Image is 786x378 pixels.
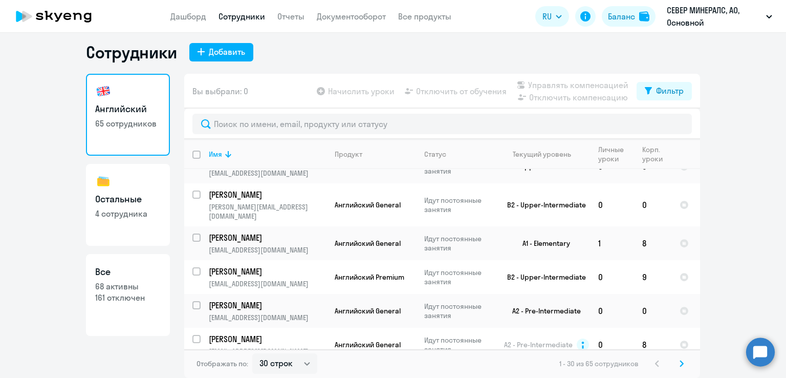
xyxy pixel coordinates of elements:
[424,196,494,214] p: Идут постоянные занятия
[642,145,671,163] div: Корп. уроки
[95,208,161,219] p: 4 сотрудника
[209,266,324,277] p: [PERSON_NAME]
[634,183,671,226] td: 0
[634,294,671,328] td: 0
[634,226,671,260] td: 8
[86,42,177,62] h1: Сотрудники
[424,335,494,354] p: Идут постоянные занятия
[602,6,656,27] button: Балансbalance
[95,281,161,292] p: 68 активны
[209,202,326,221] p: [PERSON_NAME][EMAIL_ADDRESS][DOMAIN_NAME]
[209,46,245,58] div: Добавить
[590,328,634,362] td: 0
[209,333,326,345] a: [PERSON_NAME]
[95,292,161,303] p: 161 отключен
[495,183,590,226] td: B2 - Upper-Intermediate
[424,150,446,159] div: Статус
[95,193,161,206] h3: Остальные
[209,313,326,322] p: [EMAIL_ADDRESS][DOMAIN_NAME]
[598,145,627,163] div: Личные уроки
[95,265,161,279] h3: Все
[335,306,401,316] span: Английский General
[95,118,161,129] p: 65 сотрудников
[170,11,206,22] a: Дашборд
[398,11,451,22] a: Все продукты
[335,150,416,159] div: Продукт
[424,302,494,320] p: Идут постоянные занятия
[219,11,265,22] a: Сотрудники
[559,359,639,368] span: 1 - 30 из 65 сотрудников
[192,85,248,97] span: Вы выбрали: 0
[95,102,161,116] h3: Английский
[86,74,170,156] a: Английский65 сотрудников
[192,114,692,134] input: Поиск по имени, email, продукту или статусу
[277,11,304,22] a: Отчеты
[209,245,326,255] p: [EMAIL_ADDRESS][DOMAIN_NAME]
[209,279,326,288] p: [EMAIL_ADDRESS][DOMAIN_NAME]
[209,189,324,200] p: [PERSON_NAME]
[598,145,634,163] div: Личные уроки
[95,83,112,99] img: english
[189,43,253,61] button: Добавить
[86,164,170,246] a: Остальные4 сотрудника
[634,328,671,362] td: 8
[667,4,762,29] p: СЕВЕР МИНЕРАЛС, АО, Основной
[335,150,362,159] div: Продукт
[590,260,634,294] td: 0
[209,150,326,159] div: Имя
[335,272,404,282] span: Английский Premium
[335,200,401,209] span: Английский General
[590,183,634,226] td: 0
[424,234,494,253] p: Идут постоянные занятия
[608,10,635,23] div: Баланс
[535,6,569,27] button: RU
[656,85,684,97] div: Фильтр
[209,333,324,345] p: [PERSON_NAME]
[542,10,552,23] span: RU
[503,150,589,159] div: Текущий уровень
[335,340,401,349] span: Английский General
[95,173,112,190] img: others
[424,150,494,159] div: Статус
[209,300,324,311] p: [PERSON_NAME]
[209,169,326,178] p: [EMAIL_ADDRESS][DOMAIN_NAME]
[513,150,571,159] div: Текущий уровень
[317,11,386,22] a: Документооборот
[495,226,590,260] td: A1 - Elementary
[209,150,222,159] div: Имя
[642,145,664,163] div: Корп. уроки
[209,266,326,277] a: [PERSON_NAME]
[86,254,170,336] a: Все68 активны161 отключен
[639,11,649,22] img: balance
[504,340,573,349] span: A2 - Pre-Intermediate
[209,300,326,311] a: [PERSON_NAME]
[209,232,324,243] p: [PERSON_NAME]
[335,239,401,248] span: Английский General
[662,4,777,29] button: СЕВЕР МИНЕРАЛС, АО, Основной
[495,260,590,294] td: B2 - Upper-Intermediate
[495,294,590,328] td: A2 - Pre-Intermediate
[196,359,248,368] span: Отображать по:
[209,347,326,356] p: [EMAIL_ADDRESS][DOMAIN_NAME]
[590,226,634,260] td: 1
[637,82,692,100] button: Фильтр
[209,189,326,200] a: [PERSON_NAME]
[424,268,494,286] p: Идут постоянные занятия
[590,294,634,328] td: 0
[209,232,326,243] a: [PERSON_NAME]
[634,260,671,294] td: 9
